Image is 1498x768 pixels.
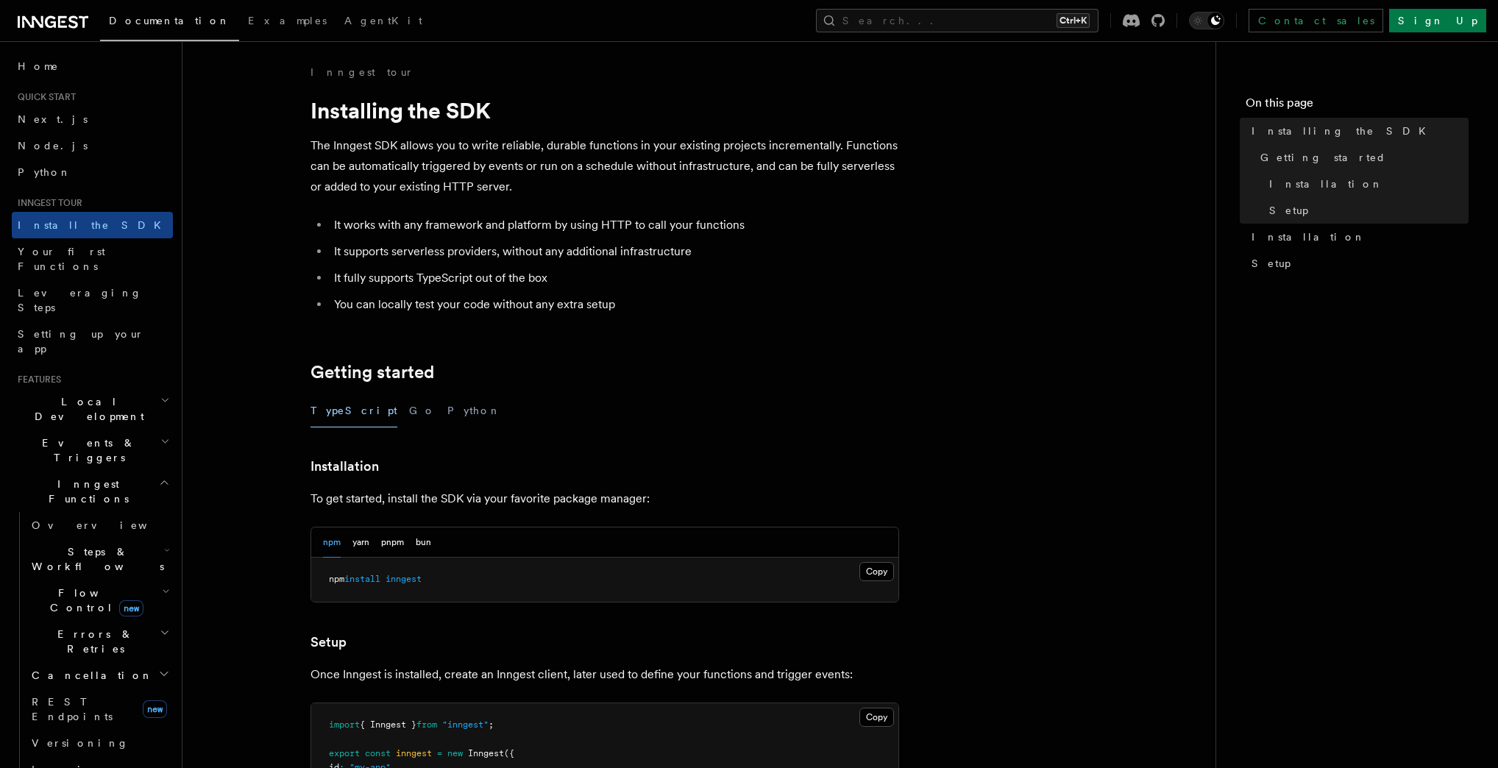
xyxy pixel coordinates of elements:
[143,700,167,718] span: new
[365,748,391,758] span: const
[1252,256,1291,271] span: Setup
[329,719,360,730] span: import
[12,91,76,103] span: Quick start
[396,748,432,758] span: inngest
[386,574,422,584] span: inngest
[18,219,170,231] span: Install the SDK
[12,471,173,512] button: Inngest Functions
[859,708,894,727] button: Copy
[12,280,173,321] a: Leveraging Steps
[26,730,173,756] a: Versioning
[100,4,239,41] a: Documentation
[119,600,143,616] span: new
[1269,177,1383,191] span: Installation
[310,97,899,124] h1: Installing the SDK
[329,748,360,758] span: export
[1189,12,1224,29] button: Toggle dark mode
[310,488,899,509] p: To get started, install the SDK via your favorite package manager:
[12,53,173,79] a: Home
[12,212,173,238] a: Install the SDK
[32,519,183,531] span: Overview
[330,268,899,288] li: It fully supports TypeScript out of the box
[12,132,173,159] a: Node.js
[12,197,82,209] span: Inngest tour
[26,544,164,574] span: Steps & Workflows
[330,294,899,315] li: You can locally test your code without any extra setup
[12,388,173,430] button: Local Development
[1246,118,1469,144] a: Installing the SDK
[816,9,1098,32] button: Search...Ctrl+K
[12,477,159,506] span: Inngest Functions
[447,748,463,758] span: new
[1260,150,1386,165] span: Getting started
[310,632,347,653] a: Setup
[26,627,160,656] span: Errors & Retries
[1246,94,1469,118] h4: On this page
[447,394,501,427] button: Python
[26,586,162,615] span: Flow Control
[12,435,160,465] span: Events & Triggers
[12,394,160,424] span: Local Development
[336,4,431,40] a: AgentKit
[26,621,173,662] button: Errors & Retries
[416,527,431,558] button: bun
[12,106,173,132] a: Next.js
[310,65,413,79] a: Inngest tour
[32,696,113,722] span: REST Endpoints
[18,246,105,272] span: Your first Functions
[468,748,504,758] span: Inngest
[239,4,336,40] a: Examples
[18,166,71,178] span: Python
[344,574,380,584] span: install
[352,527,369,558] button: yarn
[18,59,59,74] span: Home
[1057,13,1090,28] kbd: Ctrl+K
[1263,197,1469,224] a: Setup
[1246,224,1469,250] a: Installation
[26,689,173,730] a: REST Endpointsnew
[26,668,153,683] span: Cancellation
[12,238,173,280] a: Your first Functions
[310,362,434,383] a: Getting started
[329,574,344,584] span: npm
[859,562,894,581] button: Copy
[310,664,899,685] p: Once Inngest is installed, create an Inngest client, later used to define your functions and trig...
[1263,171,1469,197] a: Installation
[344,15,422,26] span: AgentKit
[1249,9,1383,32] a: Contact sales
[1252,230,1366,244] span: Installation
[416,719,437,730] span: from
[360,719,416,730] span: { Inngest }
[109,15,230,26] span: Documentation
[26,662,173,689] button: Cancellation
[437,748,442,758] span: =
[32,737,129,749] span: Versioning
[330,215,899,235] li: It works with any framework and platform by using HTTP to call your functions
[1269,203,1308,218] span: Setup
[26,512,173,538] a: Overview
[12,430,173,471] button: Events & Triggers
[489,719,494,730] span: ;
[310,394,397,427] button: TypeScript
[1254,144,1469,171] a: Getting started
[18,287,142,313] span: Leveraging Steps
[330,241,899,262] li: It supports serverless providers, without any additional infrastructure
[248,15,327,26] span: Examples
[26,580,173,621] button: Flow Controlnew
[310,456,379,477] a: Installation
[1246,250,1469,277] a: Setup
[442,719,489,730] span: "inngest"
[12,159,173,185] a: Python
[504,748,514,758] span: ({
[12,374,61,385] span: Features
[12,321,173,362] a: Setting up your app
[381,527,404,558] button: pnpm
[18,328,144,355] span: Setting up your app
[18,140,88,152] span: Node.js
[310,135,899,197] p: The Inngest SDK allows you to write reliable, durable functions in your existing projects increme...
[18,113,88,125] span: Next.js
[1389,9,1486,32] a: Sign Up
[1252,124,1435,138] span: Installing the SDK
[323,527,341,558] button: npm
[26,538,173,580] button: Steps & Workflows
